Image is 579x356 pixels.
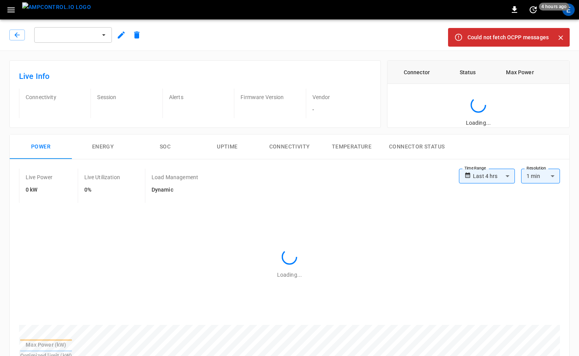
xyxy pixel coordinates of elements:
p: Firmware Version [241,93,299,101]
th: Max Power [490,61,551,84]
th: Connector [387,61,446,84]
div: profile-icon [562,3,575,16]
h6: 0% [84,186,120,194]
button: Temperature [321,134,383,159]
span: 4 hours ago [539,3,569,10]
div: Last 4 hrs [473,169,515,183]
table: connector table [387,61,569,84]
button: Power [10,134,72,159]
button: Close [555,32,567,44]
div: 1 min [521,169,560,183]
h6: Dynamic [152,186,198,194]
button: SOC [134,134,196,159]
p: Session [97,93,156,101]
p: Connectivity [26,93,84,101]
button: Connectivity [258,134,321,159]
p: - [312,106,371,113]
p: Load Management [152,173,198,181]
p: Live Power [26,173,53,181]
h6: 0 kW [26,186,53,194]
label: Time Range [464,165,486,171]
div: Could not fetch OCPP messages [467,30,549,44]
span: Loading... [277,272,302,278]
label: Resolution [527,165,546,171]
p: Vendor [312,93,371,101]
button: Connector Status [383,134,451,159]
button: Uptime [196,134,258,159]
th: Status [446,61,490,84]
span: Loading... [466,120,491,126]
img: ampcontrol.io logo [22,2,91,12]
p: Alerts [169,93,228,101]
button: set refresh interval [527,3,539,16]
p: Live Utilization [84,173,120,181]
button: Energy [72,134,134,159]
h6: Live Info [19,70,371,82]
